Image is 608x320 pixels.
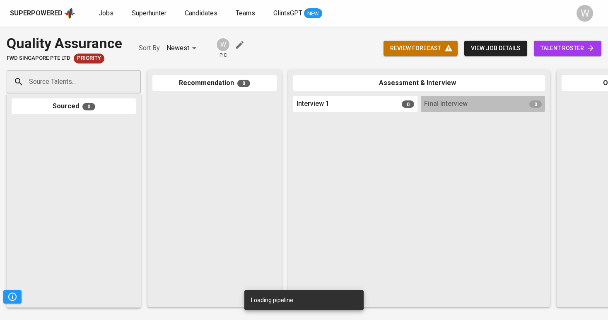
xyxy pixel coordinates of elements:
[74,54,104,62] span: Priority
[185,8,219,19] a: Candidates
[12,98,136,115] div: Sourced
[166,43,189,53] p: Newest
[3,290,22,303] button: Pipeline Triggers
[64,7,75,20] img: app logo
[10,7,75,20] a: Superpoweredapp logo
[216,37,230,59] div: pic
[185,9,217,17] span: Candidates
[152,75,277,91] div: Recommendation
[132,9,166,17] span: Superhunter
[464,41,527,56] button: view job details
[424,99,468,109] span: Final Interview
[251,293,293,308] div: Loading pipeline
[273,9,302,17] span: GlintsGPT
[132,8,168,19] a: Superhunter
[304,10,322,18] span: NEW
[7,33,122,54] div: Quality Assurance
[166,41,199,56] div: Newest
[273,8,322,19] a: GlintsGPT NEW
[529,100,542,108] span: 0
[471,43,521,54] span: view job details
[402,100,414,108] span: 0
[297,99,329,109] span: Interview 1
[236,8,257,19] a: Teams
[99,8,115,19] a: Jobs
[384,41,458,56] button: review forecast
[534,41,601,56] a: talent roster
[577,5,593,22] div: W
[7,54,70,62] span: FWD Singapore Pte Ltd
[10,9,63,18] div: Superpowered
[390,43,451,54] span: review forecast
[540,43,595,54] span: talent roster
[139,43,160,53] p: Sort By
[136,81,138,83] button: Open
[74,54,104,64] div: New Job received from Demand Team
[293,75,545,91] div: Assessment & Interview
[216,37,230,52] div: W
[236,9,255,17] span: Teams
[82,103,95,110] span: 0
[237,80,250,87] span: 0
[99,9,113,17] span: Jobs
